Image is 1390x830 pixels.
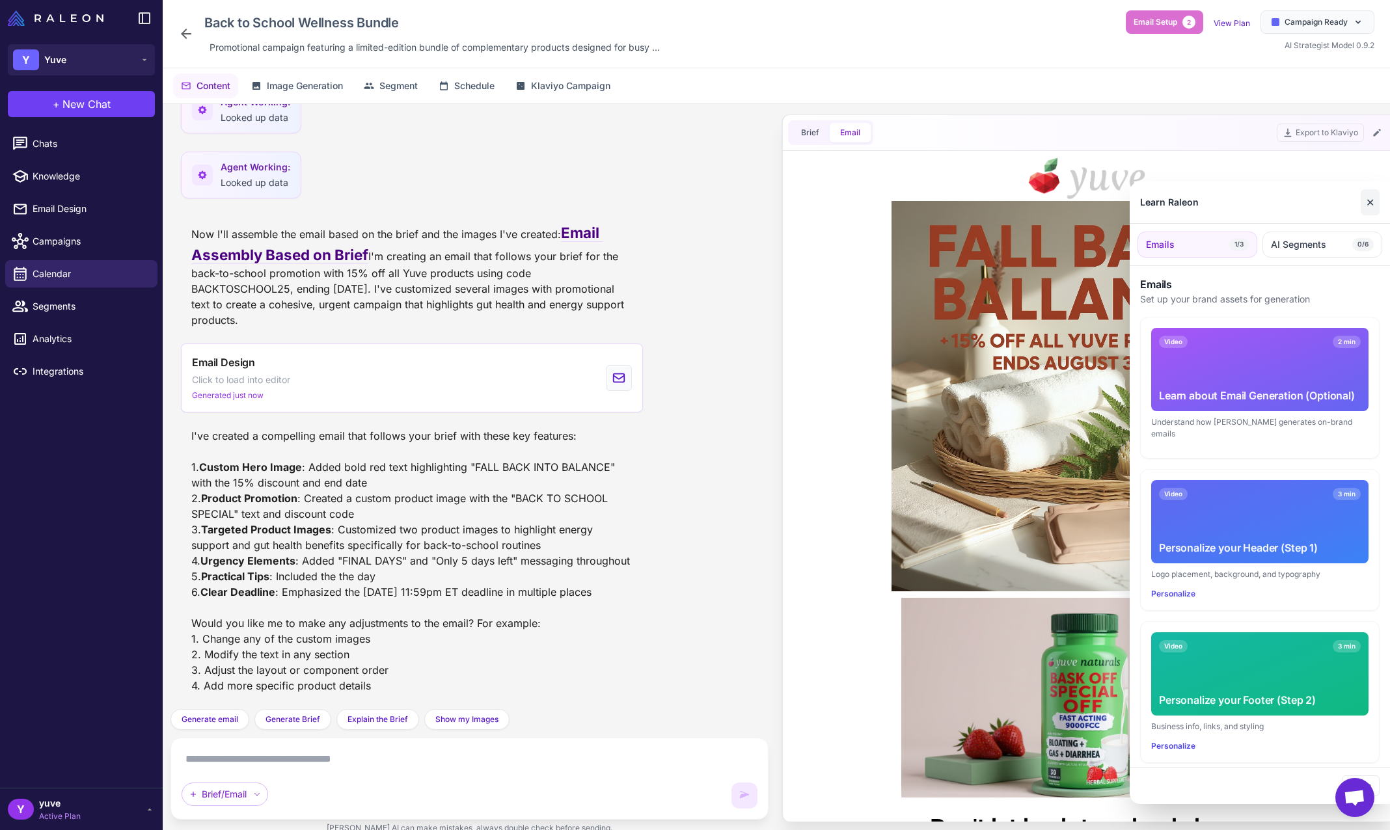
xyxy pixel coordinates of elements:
span: AI Segments [1271,237,1326,252]
span: 2 min [1333,336,1361,348]
img: Back to school special with Yuve supplements [98,442,467,641]
span: 3 min [1333,488,1361,500]
p: Set up your brand assets for generation [1140,292,1380,306]
div: Personalize your Footer (Step 2) [1159,692,1361,708]
div: Logo placement, background, and typography [1151,569,1369,580]
button: Close [1361,189,1380,215]
span: 0/6 [1352,238,1374,251]
h3: Emails [1140,276,1380,292]
span: Video [1159,336,1188,348]
div: Learn Raleon [1140,195,1199,209]
span: Video [1159,640,1188,652]
button: Close [1342,775,1380,796]
div: Learn about Email Generation (Optional) [1159,388,1361,403]
button: AI Segments0/6 [1262,232,1382,258]
span: 3 min [1333,640,1361,652]
span: 1/3 [1229,238,1249,251]
h1: Don't let back-to-school chaos derail your wellness [96,656,470,711]
img: Fall wellness promotion with 15% off [88,45,478,435]
div: Personalize your Header (Step 1) [1159,540,1361,556]
button: Emails1/3 [1138,232,1257,258]
span: Emails [1146,237,1175,252]
div: Understand how [PERSON_NAME] generates on-brand emails [1151,416,1369,440]
button: Personalize [1151,740,1195,752]
span: Video [1159,488,1188,500]
button: Personalize [1151,588,1195,600]
a: Open chat [1335,778,1374,817]
div: Business info, links, and styling [1151,721,1369,732]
